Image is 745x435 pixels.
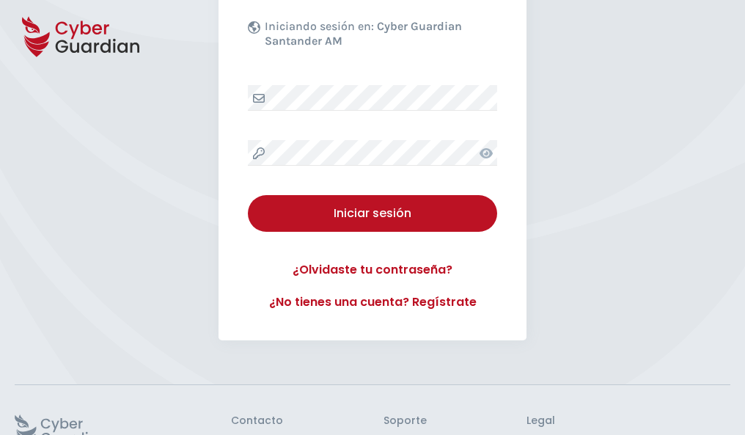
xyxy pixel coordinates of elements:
a: ¿Olvidaste tu contraseña? [248,261,497,279]
button: Iniciar sesión [248,195,497,232]
div: Iniciar sesión [259,205,486,222]
h3: Contacto [231,414,283,428]
h3: Soporte [383,414,427,428]
h3: Legal [526,414,730,428]
a: ¿No tienes una cuenta? Regístrate [248,293,497,311]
